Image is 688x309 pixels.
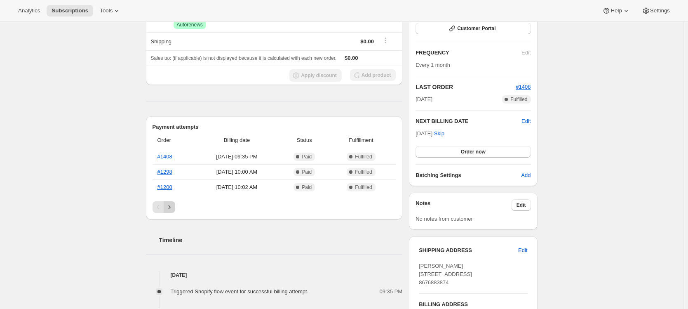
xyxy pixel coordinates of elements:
h4: [DATE] [146,271,403,279]
h3: SHIPPING ADDRESS [419,246,518,255]
span: Settings [650,7,670,14]
h2: NEXT BILLING DATE [416,117,521,125]
span: Every 1 month [416,62,450,68]
span: [DATE] · 09:35 PM [196,153,277,161]
span: $0.00 [345,55,358,61]
span: $0.00 [360,38,374,45]
span: Fulfilled [355,184,372,191]
span: [PERSON_NAME] [STREET_ADDRESS] 8676883874 [419,263,472,285]
span: Skip [434,130,444,138]
span: Edit [518,246,527,255]
h2: FREQUENCY [416,49,521,57]
a: #1298 [157,169,172,175]
span: Fulfilled [355,169,372,175]
button: Order now [416,146,531,158]
span: Order now [461,149,486,155]
th: Order [153,131,194,149]
button: Edit [512,199,531,211]
span: Status [282,136,326,144]
span: Fulfilled [355,153,372,160]
h2: Timeline [159,236,403,244]
span: Sales tax (if applicable) is not displayed because it is calculated with each new order. [151,55,337,61]
span: Tools [100,7,113,14]
span: [DATE] [416,95,432,104]
th: Shipping [146,32,270,50]
span: Paid [302,169,312,175]
span: Edit [517,202,526,208]
button: Settings [637,5,675,17]
button: Edit [513,244,532,257]
button: Tools [95,5,126,17]
span: Paid [302,184,312,191]
button: Skip [429,127,449,140]
span: [DATE] · [416,130,444,137]
span: 09:35 PM [380,288,403,296]
span: Autorenews [177,21,203,28]
span: Customer Portal [457,25,495,32]
span: Fulfilled [510,96,527,103]
span: Triggered Shopify flow event for successful billing attempt. [171,288,309,295]
button: Customer Portal [416,23,531,34]
button: Edit [521,117,531,125]
button: Add [516,169,535,182]
button: Subscriptions [47,5,93,17]
h3: BILLING ADDRESS [419,300,527,309]
span: Help [611,7,622,14]
h3: Notes [416,199,512,211]
h2: LAST ORDER [416,83,516,91]
span: Subscriptions [52,7,88,14]
span: Paid [302,153,312,160]
button: Analytics [13,5,45,17]
span: [DATE] · 10:02 AM [196,183,277,191]
h6: Batching Settings [416,171,521,179]
a: #1408 [516,84,531,90]
span: Fulfillment [331,136,391,144]
span: Billing date [196,136,277,144]
span: No notes from customer [416,216,473,222]
span: [DATE] · 10:00 AM [196,168,277,176]
h2: Payment attempts [153,123,396,131]
span: Add [521,171,531,179]
a: #1200 [157,184,172,190]
button: Help [597,5,635,17]
button: Shipping actions [379,36,392,45]
button: #1408 [516,83,531,91]
a: #1408 [157,153,172,160]
nav: Pagination [153,201,396,213]
span: Analytics [18,7,40,14]
button: Next [164,201,175,213]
